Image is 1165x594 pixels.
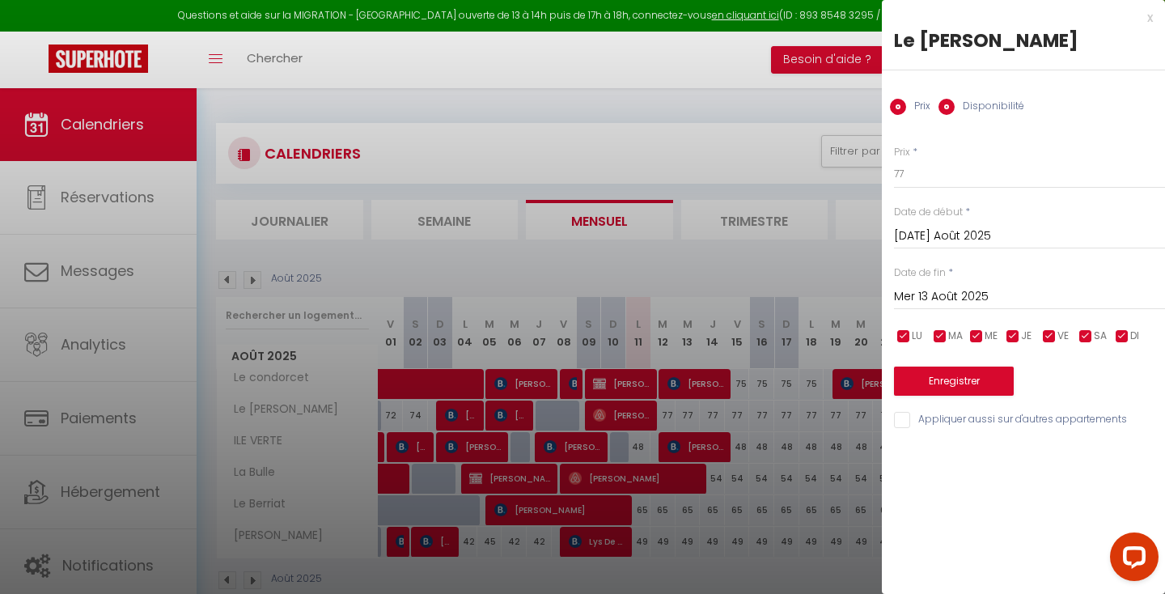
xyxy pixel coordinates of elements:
[894,265,946,281] label: Date de fin
[955,99,1024,117] label: Disponibilité
[906,99,930,117] label: Prix
[948,329,963,344] span: MA
[894,28,1153,53] div: Le [PERSON_NAME]
[1021,329,1032,344] span: JE
[894,145,910,160] label: Prix
[912,329,922,344] span: LU
[1130,329,1139,344] span: DI
[1094,329,1107,344] span: SA
[985,329,998,344] span: ME
[882,8,1153,28] div: x
[894,367,1014,396] button: Enregistrer
[1057,329,1069,344] span: VE
[894,205,963,220] label: Date de début
[1097,526,1165,594] iframe: LiveChat chat widget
